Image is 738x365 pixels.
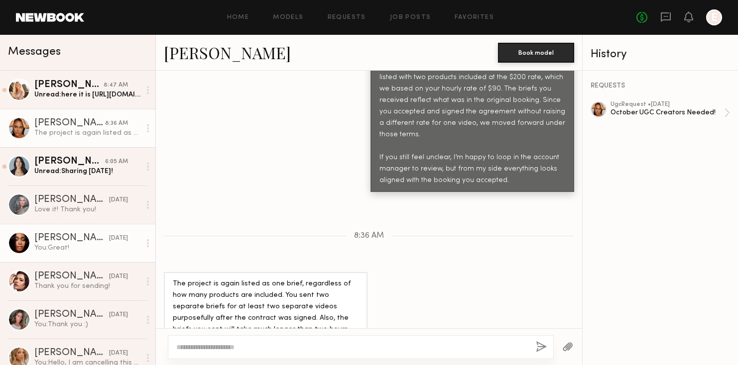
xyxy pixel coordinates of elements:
div: REQUESTS [591,83,730,90]
div: [DATE] [109,349,128,358]
a: [PERSON_NAME] [164,42,291,63]
button: Book model [498,43,574,63]
div: You: Great! [34,243,140,253]
div: [PERSON_NAME] [34,348,109,358]
div: [PERSON_NAME] [34,310,109,320]
div: October UGC Creators Needed! [611,108,724,117]
div: [DATE] [109,272,128,281]
div: Thank you for sending! [34,281,140,291]
a: Favorites [455,14,494,21]
div: [PERSON_NAME] [34,272,109,281]
div: You: Thank you :) [34,320,140,329]
div: 8:47 AM [104,81,128,90]
div: ugc Request • [DATE] [611,101,724,108]
div: [PERSON_NAME] [34,233,109,243]
div: Love it! Thank you! [34,205,140,214]
div: [PERSON_NAME] [34,157,105,167]
a: Book model [498,48,574,56]
div: [PERSON_NAME] [34,118,105,128]
span: Messages [8,46,61,58]
div: [DATE] [109,310,128,320]
a: E [706,9,722,25]
div: [PERSON_NAME] [34,80,104,90]
a: Requests [328,14,366,21]
div: 6:05 AM [105,157,128,167]
a: Home [227,14,249,21]
span: 8:36 AM [354,232,384,240]
div: The project is again listed as one brief, regardless of how many products are included. You sent ... [34,128,140,138]
div: [PERSON_NAME] [34,195,109,205]
div: History [591,49,730,60]
div: [DATE] [109,195,128,205]
div: Thanks for your note! The project you accepted was listed with two products included at the $200 ... [379,61,565,186]
div: [DATE] [109,234,128,243]
a: Job Posts [390,14,431,21]
a: Models [273,14,303,21]
div: Unread: here it is [URL][DOMAIN_NAME] [34,90,140,99]
div: Unread: Sharing [DATE]! [34,167,140,176]
div: 8:36 AM [105,119,128,128]
a: ugcRequest •[DATE]October UGC Creators Needed! [611,101,730,124]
